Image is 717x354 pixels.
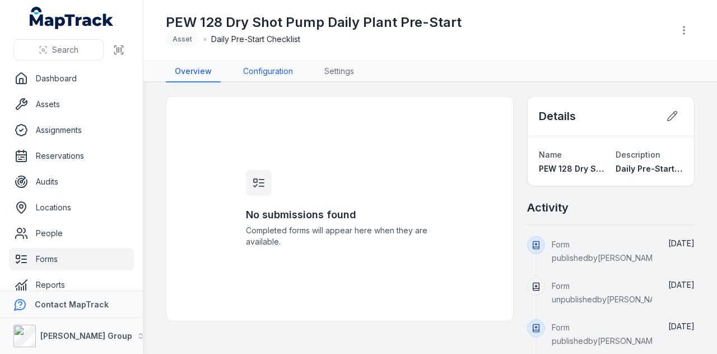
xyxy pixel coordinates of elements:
strong: Contact MapTrack [35,300,109,309]
a: Settings [315,61,363,82]
h3: No submissions found [246,207,434,223]
span: Daily Pre-Start Checklist [616,164,714,173]
span: [DATE] [668,280,695,289]
a: Reports [9,274,134,296]
a: Overview [166,61,221,82]
a: Assets [9,93,134,116]
time: 11/08/2025, 9:13:57 am [668,238,695,248]
a: MapTrack [30,7,114,29]
a: Forms [9,248,134,270]
span: [DATE] [668,238,695,248]
a: Reservations [9,145,134,167]
strong: [PERSON_NAME] Group [40,331,132,341]
div: Asset [166,31,199,47]
span: PEW 128 Dry Shot Pump Daily Plant Pre-Start [539,164,716,173]
span: Daily Pre-Start Checklist [211,34,300,45]
span: Name [539,150,562,159]
span: Description [616,150,660,159]
a: Configuration [234,61,302,82]
h1: PEW 128 Dry Shot Pump Daily Plant Pre-Start [166,13,462,31]
a: Assignments [9,119,134,141]
a: Audits [9,171,134,193]
h2: Details [539,108,576,124]
span: Form published by [PERSON_NAME] [552,323,660,346]
a: Locations [9,196,134,219]
span: Search [52,44,78,56]
span: Form unpublished by [PERSON_NAME] [552,281,669,304]
time: 11/07/2025, 10:38:57 am [668,321,695,331]
h2: Activity [527,200,569,215]
a: People [9,222,134,245]
a: Dashboard [9,67,134,90]
span: Form published by [PERSON_NAME] [552,240,660,263]
span: [DATE] [668,321,695,331]
span: Completed forms will appear here when they are available. [246,225,434,247]
time: 11/08/2025, 9:13:38 am [668,280,695,289]
button: Search [13,39,104,61]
